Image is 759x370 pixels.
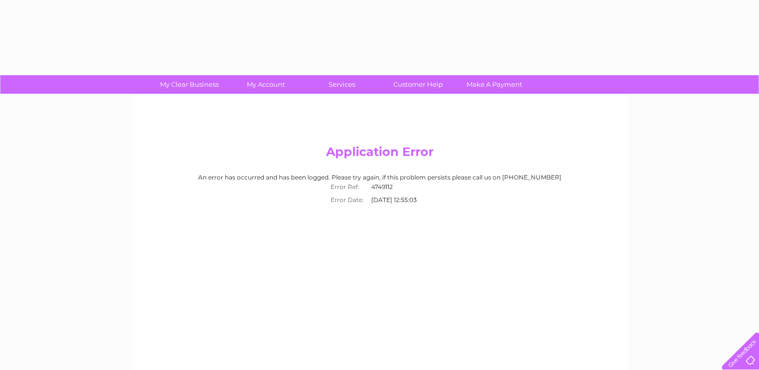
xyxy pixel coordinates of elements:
th: Error Ref: [326,180,369,194]
a: Make A Payment [453,75,536,94]
a: My Account [224,75,307,94]
div: An error has occurred and has been logged. Please try again, if this problem persists please call... [141,174,619,207]
td: 4749112 [369,180,433,194]
a: Services [300,75,383,94]
h2: Application Error [141,145,619,164]
td: [DATE] 12:55:03 [369,194,433,207]
th: Error Date: [326,194,369,207]
a: My Clear Business [148,75,231,94]
a: Customer Help [377,75,460,94]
